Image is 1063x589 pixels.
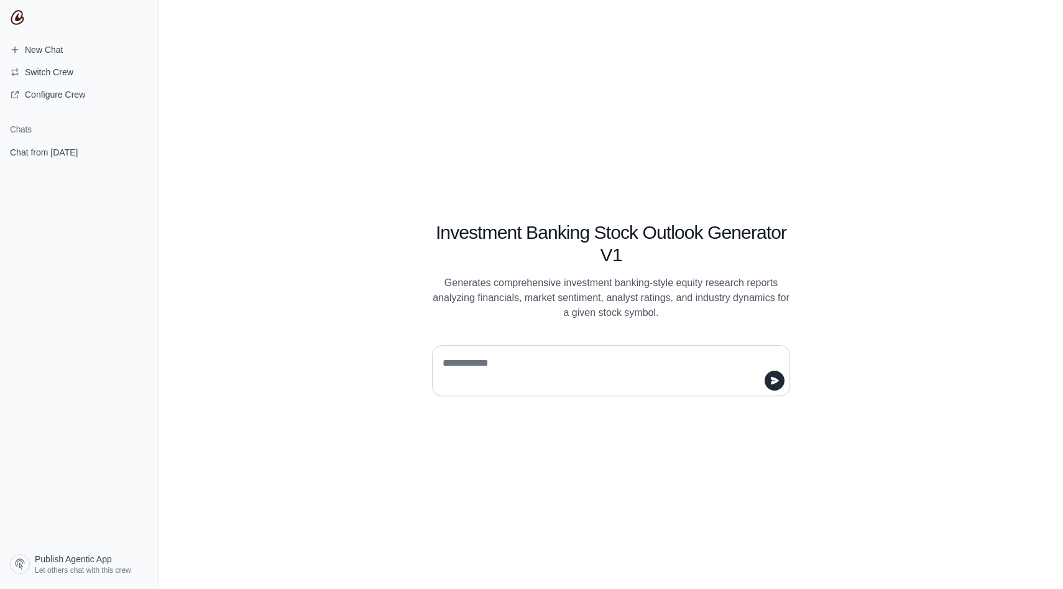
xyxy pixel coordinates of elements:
h1: Investment Banking Stock Outlook Generator V1 [432,221,790,266]
button: Switch Crew [5,62,154,82]
span: Let others chat with this crew [35,565,131,575]
span: Configure Crew [25,88,85,101]
span: New Chat [25,44,63,56]
a: New Chat [5,40,154,60]
img: CrewAI Logo [10,10,25,25]
span: Publish Agentic App [35,553,112,565]
span: Switch Crew [25,66,73,78]
span: Chat from [DATE] [10,146,78,159]
a: Chat from [DATE] [5,141,154,164]
a: Publish Agentic App Let others chat with this crew [5,549,154,579]
a: Configure Crew [5,85,154,104]
p: Generates comprehensive investment banking-style equity research reports analyzing financials, ma... [432,276,790,320]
